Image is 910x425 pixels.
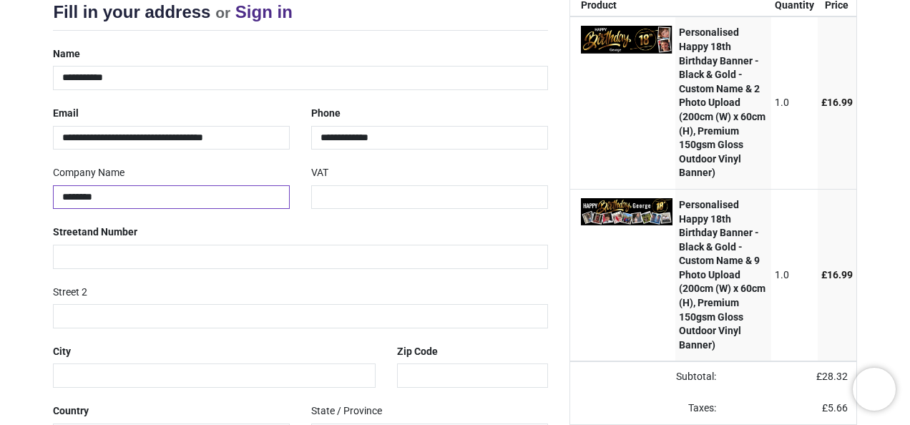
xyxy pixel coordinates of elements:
[828,402,848,414] span: 5.66
[827,269,853,280] span: 16.99
[581,26,672,53] img: djf4KgAAAAZJREFUAwBajT87EurPYwAAAABJRU5ErkJggg==
[311,102,341,126] label: Phone
[821,97,853,108] span: £
[775,268,814,283] div: 1.0
[822,402,848,414] span: £
[53,42,80,67] label: Name
[53,220,137,245] label: Street
[679,199,765,351] strong: Personalised Happy 18th Birthday Banner - Black & Gold - Custom Name & 9 Photo Upload (200cm (W) ...
[581,198,672,226] img: 1i8AAAAGSURBVAMATBB1N5FzBycAAAAASUVORK5CYII=
[53,340,71,364] label: City
[816,371,848,382] span: £
[53,102,79,126] label: Email
[215,4,230,21] small: or
[82,226,137,238] span: and Number
[570,361,725,393] td: Subtotal:
[311,161,328,185] label: VAT
[822,371,848,382] span: 28.32
[827,97,853,108] span: 16.99
[53,2,210,21] span: Fill in your address
[570,393,725,424] td: Taxes:
[53,399,89,424] label: Country
[821,269,853,280] span: £
[311,399,382,424] label: State / Province
[853,368,896,411] iframe: Brevo live chat
[53,280,87,305] label: Street 2
[397,340,438,364] label: Zip Code
[53,161,124,185] label: Company Name
[775,96,814,110] div: 1.0
[679,26,765,178] strong: Personalised Happy 18th Birthday Banner - Black & Gold - Custom Name & 2 Photo Upload (200cm (W) ...
[235,2,293,21] a: Sign in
